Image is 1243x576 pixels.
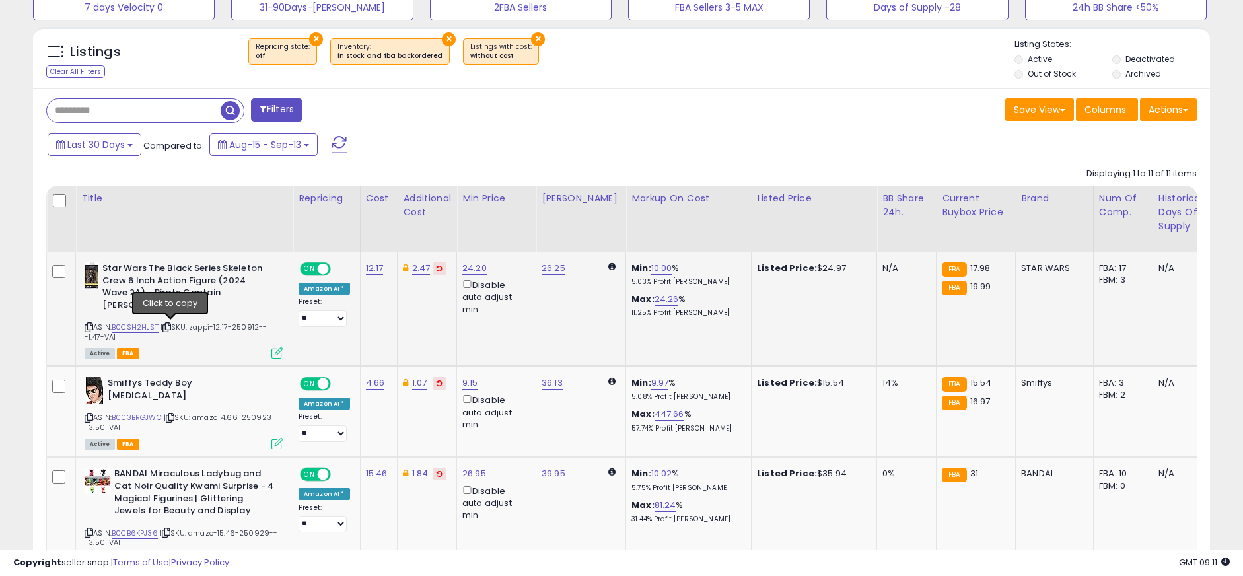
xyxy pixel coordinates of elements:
a: B0CSH2HJST [112,322,159,333]
div: $35.94 [757,468,867,480]
b: Listed Price: [757,467,817,480]
div: Clear All Filters [46,65,105,78]
img: 41AZtVvRHxL._SL40_.jpg [85,377,104,404]
div: Preset: [299,297,350,327]
small: FBA [942,396,966,410]
span: 16.97 [970,395,991,408]
a: 10.00 [651,262,672,275]
a: 4.66 [366,377,385,390]
button: Columns [1076,98,1138,121]
button: Actions [1140,98,1197,121]
i: Calculated using Dynamic Max Price. [608,468,616,476]
div: FBA: 10 [1099,468,1143,480]
div: N/A [1158,377,1202,389]
span: ON [301,378,318,390]
div: Min Price [462,192,530,205]
span: 19.99 [970,280,991,293]
b: Smiffys Teddy Boy [MEDICAL_DATA] [108,377,268,405]
div: 14% [882,377,926,389]
small: FBA [942,468,966,482]
div: Current Buybox Price [942,192,1010,219]
span: | SKU: amazo-4.66-250923---3.50-VA1 [85,412,279,432]
a: 1.84 [412,467,429,480]
small: FBA [942,281,966,295]
span: Columns [1084,103,1126,116]
div: FBM: 2 [1099,389,1143,401]
a: 9.97 [651,377,669,390]
a: B0CB6KPJ36 [112,528,158,539]
div: % [631,293,741,318]
span: All listings currently available for purchase on Amazon [85,439,115,450]
span: | SKU: amazo-15.46-250929---3.50-VA1 [85,528,278,548]
a: 447.66 [655,408,684,421]
span: FBA [117,348,139,359]
small: FBA [942,377,966,392]
span: OFF [329,378,350,390]
div: BANDAI [1021,468,1083,480]
div: % [631,468,741,492]
span: Compared to: [143,139,204,152]
button: Last 30 Days [48,133,141,156]
b: Max: [631,408,655,420]
div: Disable auto adjust min [462,277,526,316]
label: Deactivated [1125,54,1175,65]
div: % [631,377,741,402]
div: Disable auto adjust min [462,392,526,431]
div: N/A [1158,468,1202,480]
b: BANDAI Miraculous Ladybug and Cat Noir Quality Kwami Surprise - 4 Magical Figurines | Glittering ... [114,468,275,520]
label: Out of Stock [1028,68,1076,79]
div: Preset: [299,412,350,442]
div: Cost [366,192,392,205]
i: Calculated using Dynamic Max Price. [608,377,616,386]
p: 31.44% Profit [PERSON_NAME] [631,515,741,524]
th: The percentage added to the cost of goods (COGS) that forms the calculator for Min & Max prices. [626,186,752,252]
span: All listings currently available for purchase on Amazon [85,348,115,359]
strong: Copyright [13,556,61,569]
span: 31 [970,467,978,480]
div: FBM: 0 [1099,480,1143,492]
p: 57.74% Profit [PERSON_NAME] [631,424,741,433]
div: Repricing [299,192,355,205]
div: without cost [470,52,532,61]
i: Calculated using Dynamic Max Price. [608,262,616,271]
div: Markup on Cost [631,192,746,205]
div: seller snap | | [13,557,229,569]
div: in stock and fba backordered [337,52,443,61]
p: 11.25% Profit [PERSON_NAME] [631,308,741,318]
span: Last 30 Days [67,138,125,151]
div: ASIN: [85,262,283,357]
p: 5.08% Profit [PERSON_NAME] [631,392,741,402]
h5: Listings [70,43,121,61]
button: Filters [251,98,302,122]
span: OFF [329,264,350,275]
div: 0% [882,468,926,480]
a: 2.47 [412,262,431,275]
a: Privacy Policy [171,556,229,569]
span: Listings with cost : [470,42,532,61]
div: Historical Days Of Supply [1158,192,1207,233]
span: 2025-10-14 09:11 GMT [1179,556,1230,569]
a: 39.95 [542,467,565,480]
a: 24.26 [655,293,679,306]
div: FBA: 17 [1099,262,1143,274]
img: 41NxS-OBsVL._SL40_.jpg [85,262,99,289]
i: Revert to store-level Additional Cost [437,265,443,271]
img: 51yS7ojyRFL._SL40_.jpg [85,468,111,494]
button: × [531,32,545,46]
span: 17.98 [970,262,991,274]
a: 1.07 [412,377,427,390]
div: $24.97 [757,262,867,274]
a: 15.46 [366,467,388,480]
a: 12.17 [366,262,384,275]
span: 15.54 [970,377,992,389]
i: This overrides the store level Additional Cost for this listing [403,378,408,387]
div: N/A [882,262,926,274]
span: Inventory : [337,42,443,61]
div: % [631,262,741,287]
div: Smiffys [1021,377,1083,389]
small: FBA [942,262,966,277]
b: Max: [631,499,655,511]
a: B003BRGJWC [112,412,162,423]
b: Min: [631,377,651,389]
b: Max: [631,293,655,305]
